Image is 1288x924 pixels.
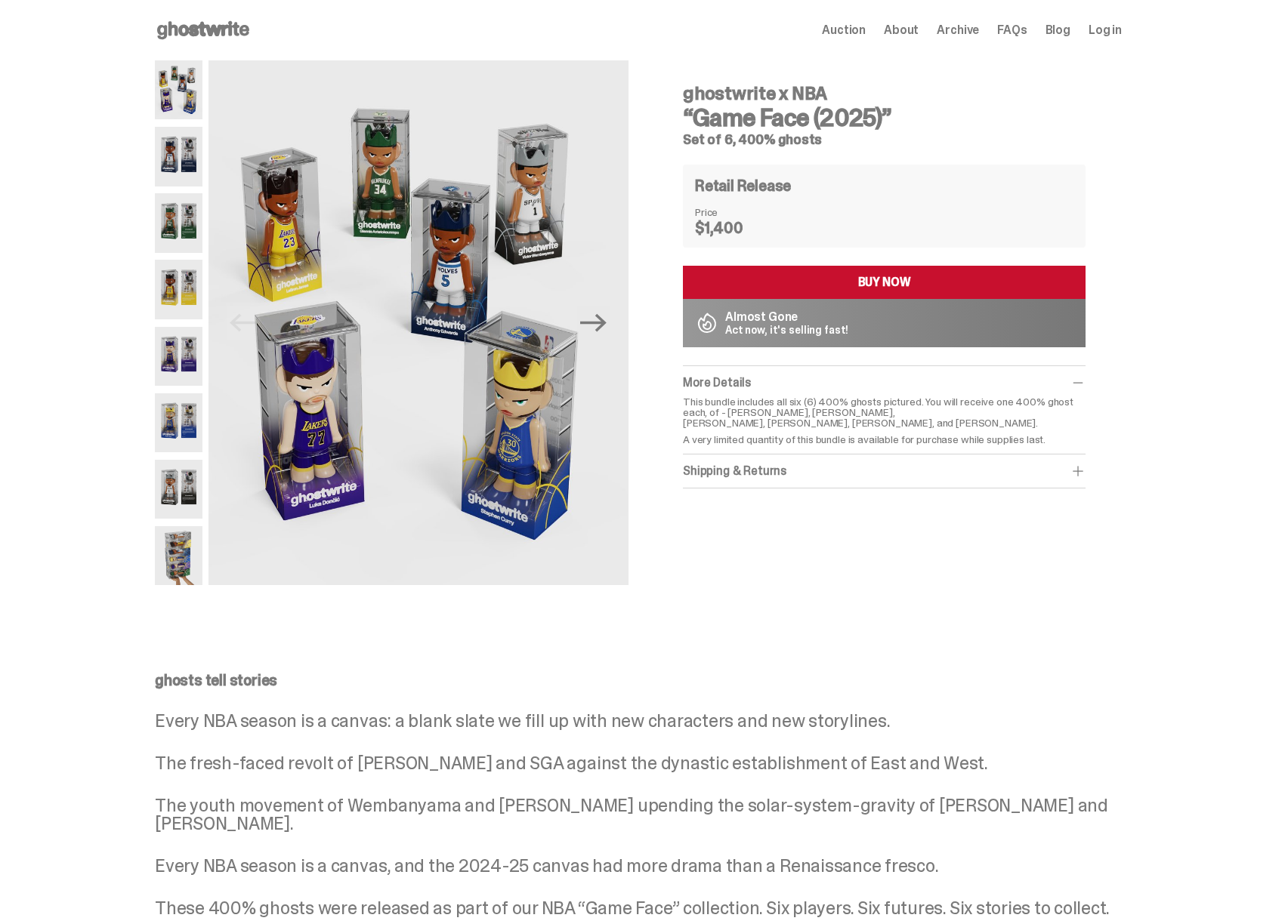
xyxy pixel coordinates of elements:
h4: ghostwrite x NBA [683,85,1086,103]
a: Log in [1089,24,1122,36]
p: Almost Gone [725,311,848,323]
p: These 400% ghosts were released as part of our NBA “Game Face” collection. Six players. Six futur... [155,899,1122,917]
p: Every NBA season is a canvas: a blank slate we fill up with new characters and new storylines. [155,712,1122,730]
a: Blog [1046,24,1070,36]
div: Shipping & Returns [683,464,1086,479]
img: NBA-400-HG-Steph.png [155,393,202,452]
img: NBA-400-HG-Scale.png [155,526,202,585]
img: NBA-400-HG-Luka.png [155,327,202,386]
button: BUY NOW [683,266,1086,299]
p: A very limited quantity of this bundle is available for purchase while supplies last. [683,434,1086,445]
a: FAQs [997,24,1027,36]
a: About [884,24,919,36]
p: Act now, it's selling fast! [725,325,848,335]
p: Every NBA season is a canvas, and the 2024-25 canvas had more drama than a Renaissance fresco. [155,857,1122,875]
img: NBA-400-HG-Main.png [155,60,202,119]
img: NBA-400-HG%20Bron.png [155,260,202,319]
span: More Details [683,374,751,390]
dt: Price [695,207,771,217]
img: NBA-400-HG-Ant.png [155,127,202,186]
h3: “Game Face (2025)” [683,106,1086,130]
img: NBA-400-HG-Giannis.png [155,193,202,252]
img: NBA-400-HG-Wemby.png [155,460,202,519]
button: Next [577,306,610,340]
p: The fresh-faced revolt of [PERSON_NAME] and SGA against the dynastic establishment of East and West. [155,754,1122,772]
h4: Retail Release [695,178,791,193]
a: Auction [822,24,866,36]
dd: $1,400 [695,220,771,236]
h5: Set of 6, 400% ghosts [683,133,1086,146]
p: The youth movement of Wembanyama and [PERSON_NAME] upending the solar-system-gravity of [PERSON_N... [155,796,1122,833]
p: This bundle includes all six (6) 400% ghosts pictured. You will receive one 400% ghost each, of -... [683,396,1086,428]
div: BUY NOW [858,276,911,288]
p: ghosts tell stories [155,673,1122,688]
img: NBA-400-HG-Main.png [208,60,629,585]
a: Archive [937,24,979,36]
